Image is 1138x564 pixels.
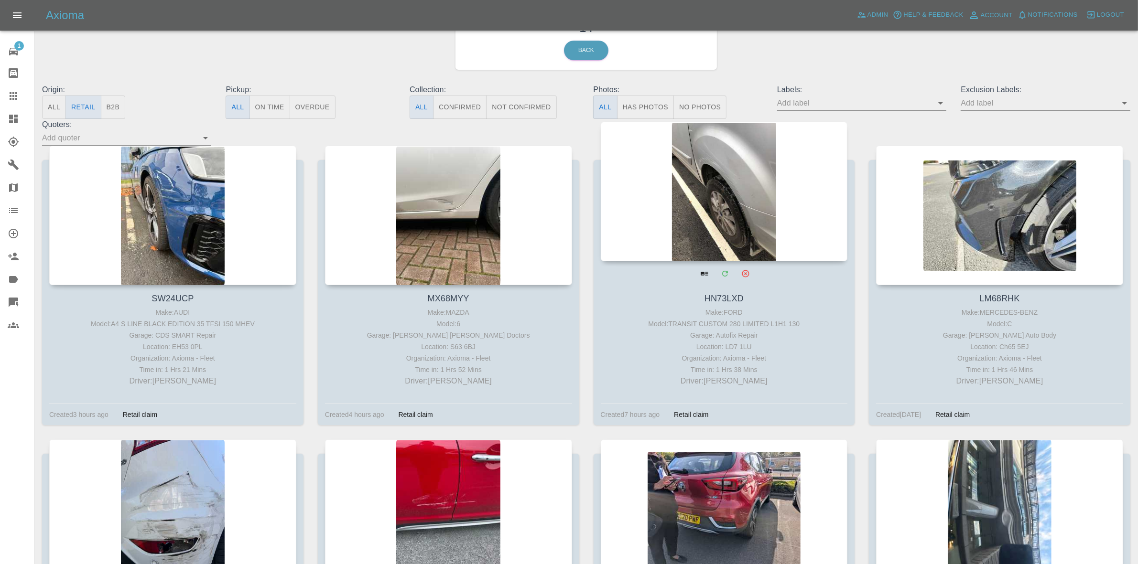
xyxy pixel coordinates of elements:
[42,130,197,145] input: Add quoter
[736,264,755,283] button: Archive
[433,96,487,119] button: Confirmed
[876,409,921,420] div: Created [DATE]
[14,41,24,51] span: 1
[603,341,845,352] div: Location: LD7 1LU
[603,375,845,387] p: Driver: [PERSON_NAME]
[1015,8,1080,22] button: Notifications
[52,375,294,387] p: Driver: [PERSON_NAME]
[327,307,570,318] div: Make: MAZDA
[52,318,294,330] div: Model: A4 S LINE BLACK EDITION 35 TFSI 150 MHEV
[327,330,570,341] div: Garage: [PERSON_NAME] [PERSON_NAME] Doctors
[855,8,891,22] a: Admin
[42,96,66,119] button: All
[410,96,434,119] button: All
[1097,10,1124,21] span: Logout
[42,119,211,130] p: Quoters:
[327,364,570,375] div: Time in: 1 Hrs 52 Mins
[327,318,570,330] div: Model: 6
[327,375,570,387] p: Driver: [PERSON_NAME]
[603,307,845,318] div: Make: FORD
[961,84,1130,96] p: Exclusion Labels:
[199,131,212,145] button: Open
[878,307,1121,318] div: Make: MERCEDES-BENZ
[226,96,249,119] button: All
[704,294,744,303] a: HN73LXD
[966,8,1015,23] a: Account
[603,330,845,341] div: Garage: Autofix Repair
[928,409,977,420] div: Retail claim
[249,96,290,119] button: On Time
[878,330,1121,341] div: Garage: [PERSON_NAME] Auto Body
[878,364,1121,375] div: Time in: 1 Hrs 46 Mins
[101,96,126,119] button: B2B
[694,264,714,283] a: View
[52,352,294,364] div: Organization: Axioma - Fleet
[961,96,1116,110] input: Add label
[673,96,726,119] button: No Photos
[667,409,715,420] div: Retail claim
[52,341,294,352] div: Location: EH53 0PL
[903,10,963,21] span: Help & Feedback
[327,341,570,352] div: Location: S63 6BJ
[486,96,556,119] button: Not Confirmed
[981,10,1013,21] span: Account
[878,352,1121,364] div: Organization: Axioma - Fleet
[52,364,294,375] div: Time in: 1 Hrs 21 Mins
[46,8,84,23] h5: Axioma
[1084,8,1127,22] button: Logout
[1118,96,1131,110] button: Open
[65,96,101,119] button: Retail
[934,96,947,110] button: Open
[410,84,579,96] p: Collection:
[327,352,570,364] div: Organization: Axioma - Fleet
[593,96,617,119] button: All
[52,330,294,341] div: Garage: CDS SMART Repair
[49,409,108,420] div: Created 3 hours ago
[6,4,29,27] button: Open drawer
[152,294,194,303] a: SW24UCP
[116,409,164,420] div: Retail claim
[890,8,965,22] button: Help & Feedback
[603,352,845,364] div: Organization: Axioma - Fleet
[603,318,845,330] div: Model: TRANSIT CUSTOM 280 LIMITED L1H1 130
[878,375,1121,387] p: Driver: [PERSON_NAME]
[777,84,946,96] p: Labels:
[593,84,762,96] p: Photos:
[867,10,889,21] span: Admin
[564,41,608,60] a: Back
[226,84,395,96] p: Pickup:
[777,96,932,110] input: Add label
[617,96,674,119] button: Has Photos
[601,409,660,420] div: Created 7 hours ago
[428,294,469,303] a: MX68MYY
[1028,10,1078,21] span: Notifications
[42,84,211,96] p: Origin:
[715,264,735,283] a: Modify
[878,318,1121,330] div: Model: C
[325,409,384,420] div: Created 4 hours ago
[52,307,294,318] div: Make: AUDI
[980,294,1020,303] a: LM68RHK
[603,364,845,375] div: Time in: 1 Hrs 38 Mins
[391,409,440,420] div: Retail claim
[290,96,336,119] button: Overdue
[878,341,1121,352] div: Location: Ch65 5EJ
